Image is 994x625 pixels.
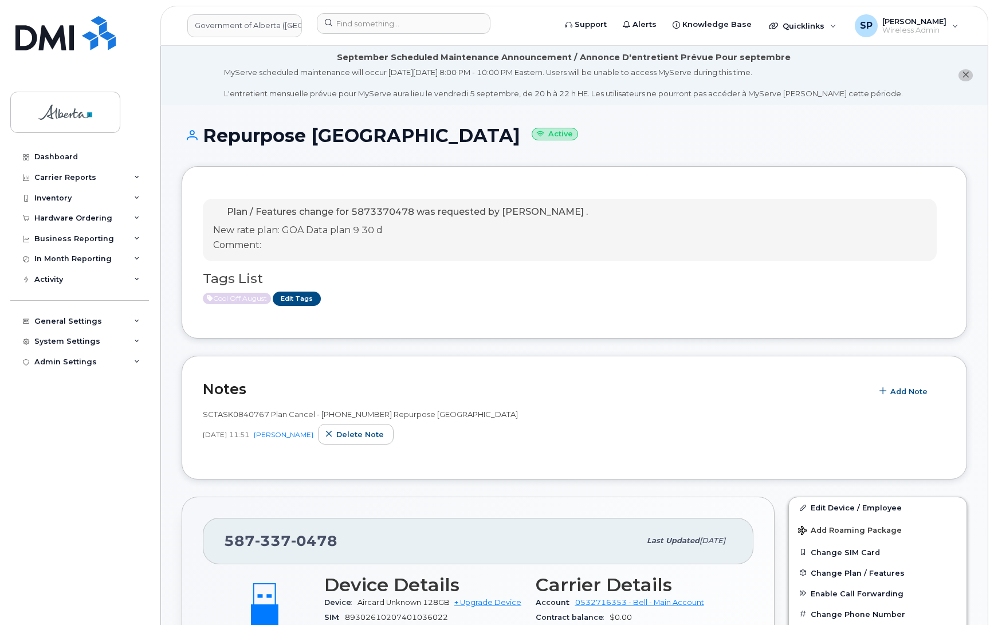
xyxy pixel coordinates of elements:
[203,293,271,304] span: Active
[811,568,905,577] span: Change Plan / Features
[958,69,973,81] button: close notification
[213,239,588,252] p: Comment:
[536,613,610,622] span: Contract balance
[454,598,521,607] a: + Upgrade Device
[182,125,967,146] h1: Repurpose [GEOGRAPHIC_DATA]
[203,410,518,419] span: SCTASK0840767 Plan Cancel - [PHONE_NUMBER] Repurpose [GEOGRAPHIC_DATA]
[213,224,588,237] p: New rate plan: GOA Data plan 9 30 d
[318,424,394,445] button: Delete note
[872,382,937,402] button: Add Note
[324,613,345,622] span: SIM
[203,430,227,439] span: [DATE]
[575,598,704,607] a: 0532716353 - Bell - Main Account
[890,386,928,397] span: Add Note
[789,583,967,604] button: Enable Call Forwarding
[789,542,967,563] button: Change SIM Card
[811,589,903,598] span: Enable Call Forwarding
[229,430,249,439] span: 11:51
[227,206,588,217] span: Plan / Features change for 5873370478 was requested by [PERSON_NAME] .
[291,532,337,549] span: 0478
[789,497,967,518] a: Edit Device / Employee
[255,532,291,549] span: 337
[324,598,357,607] span: Device
[789,518,967,541] button: Add Roaming Package
[345,613,448,622] span: 89302610207401036022
[647,536,700,545] span: Last updated
[789,604,967,624] button: Change Phone Number
[610,613,632,622] span: $0.00
[536,598,575,607] span: Account
[224,532,337,549] span: 587
[203,272,946,286] h3: Tags List
[357,598,450,607] span: Aircard Unknown 128GB
[789,563,967,583] button: Change Plan / Features
[273,292,321,306] a: Edit Tags
[224,67,903,99] div: MyServe scheduled maintenance will occur [DATE][DATE] 8:00 PM - 10:00 PM Eastern. Users will be u...
[324,575,522,595] h3: Device Details
[798,526,902,537] span: Add Roaming Package
[337,52,791,64] div: September Scheduled Maintenance Announcement / Annonce D'entretient Prévue Pour septembre
[532,128,578,141] small: Active
[254,430,313,439] a: [PERSON_NAME]
[536,575,733,595] h3: Carrier Details
[700,536,725,545] span: [DATE]
[203,380,866,398] h2: Notes
[336,429,384,440] span: Delete note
